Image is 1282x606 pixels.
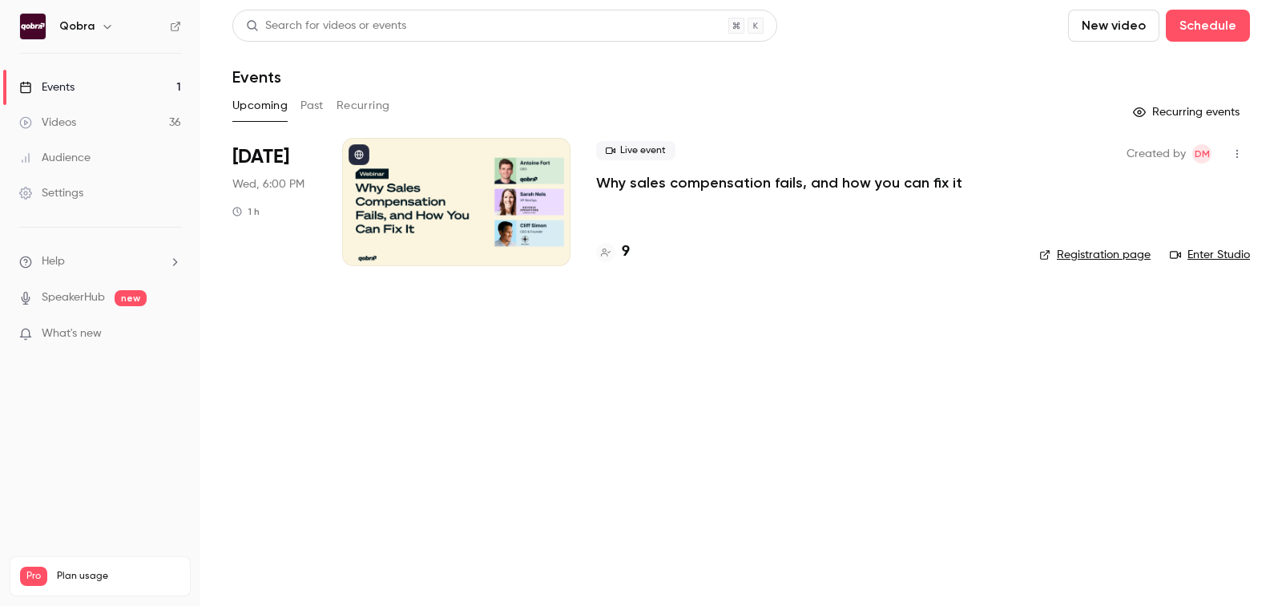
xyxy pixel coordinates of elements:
[115,290,147,306] span: new
[232,67,281,87] h1: Events
[596,241,630,263] a: 9
[19,253,181,270] li: help-dropdown-opener
[232,176,304,192] span: Wed, 6:00 PM
[1170,247,1250,263] a: Enter Studio
[57,570,180,583] span: Plan usage
[42,325,102,342] span: What's new
[337,93,390,119] button: Recurring
[232,138,316,266] div: Oct 8 Wed, 6:00 PM (Europe/Paris)
[1195,144,1210,164] span: DM
[596,173,962,192] a: Why sales compensation fails, and how you can fix it
[246,18,406,34] div: Search for videos or events
[42,289,105,306] a: SpeakerHub
[232,93,288,119] button: Upcoming
[19,79,75,95] div: Events
[300,93,324,119] button: Past
[1127,144,1186,164] span: Created by
[1166,10,1250,42] button: Schedule
[1192,144,1211,164] span: Dylan Manceau
[1126,99,1250,125] button: Recurring events
[1039,247,1151,263] a: Registration page
[596,141,675,160] span: Live event
[42,253,65,270] span: Help
[20,567,47,586] span: Pro
[19,150,91,166] div: Audience
[20,14,46,39] img: Qobra
[19,185,83,201] div: Settings
[232,205,260,218] div: 1 h
[232,144,289,170] span: [DATE]
[59,18,95,34] h6: Qobra
[622,241,630,263] h4: 9
[1068,10,1159,42] button: New video
[19,115,76,131] div: Videos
